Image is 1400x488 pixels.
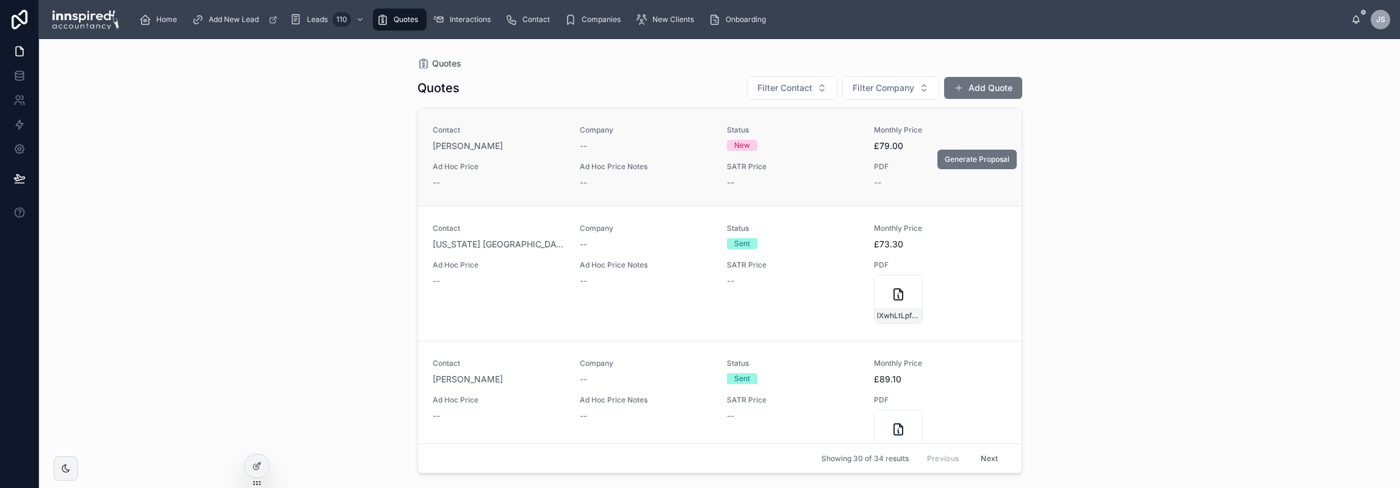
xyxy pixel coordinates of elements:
[418,206,1022,341] a: Contact[US_STATE] [GEOGRAPHIC_DATA]Company--StatusSentMonthly Price£73.30Ad Hoc Price--Ad Hoc Pri...
[433,410,440,422] span: --
[874,359,1006,368] span: Monthly Price
[209,15,259,24] span: Add New Lead
[580,224,712,233] span: Company
[734,140,750,151] div: New
[734,373,750,384] div: Sent
[417,79,460,97] h1: Quotes
[432,57,461,70] span: Quotes
[286,9,370,31] a: Leads110
[450,15,491,24] span: Interactions
[727,162,859,172] span: SATR Price
[727,359,859,368] span: Status
[582,15,621,24] span: Companies
[580,238,587,250] span: --
[874,224,1006,233] span: Monthly Price
[727,395,859,405] span: SATR Price
[944,77,1022,99] button: Add Quote
[433,125,565,135] span: Contact
[433,260,565,270] span: Ad Hoc Price
[853,82,914,94] span: Filter Company
[874,373,1006,385] span: £89.10
[580,410,587,422] span: --
[188,9,284,31] a: Add New Lead
[945,155,1009,164] span: Generate Proposal
[135,9,186,31] a: Home
[580,177,587,189] span: --
[972,449,1006,468] button: Next
[433,177,440,189] span: --
[727,410,734,422] span: --
[821,454,909,464] span: Showing 30 of 34 results
[429,9,499,31] a: Interactions
[433,140,503,152] a: [PERSON_NAME]
[580,260,712,270] span: Ad Hoc Price Notes
[49,10,120,29] img: App logo
[937,150,1017,169] button: Generate Proposal
[561,9,629,31] a: Companies
[726,15,766,24] span: Onboarding
[307,15,328,24] span: Leads
[433,275,440,287] span: --
[727,275,734,287] span: --
[874,395,1006,405] span: PDF
[874,162,1006,172] span: PDF
[842,76,939,100] button: Select Button
[433,162,565,172] span: Ad Hoc Price
[652,15,694,24] span: New Clients
[874,238,1006,250] span: £73.30
[580,359,712,368] span: Company
[874,125,1006,135] span: Monthly Price
[394,15,418,24] span: Quotes
[129,6,1351,33] div: scrollable content
[632,9,702,31] a: New Clients
[417,57,461,70] a: Quotes
[580,140,587,152] span: --
[1376,15,1385,24] span: JS
[418,108,1022,206] a: Contact[PERSON_NAME]Company--StatusNewMonthly Price£79.00Ad Hoc Price--Ad Hoc Price Notes--SATR P...
[433,224,565,233] span: Contact
[757,82,812,94] span: Filter Contact
[433,359,565,368] span: Contact
[433,238,565,250] a: [US_STATE] [GEOGRAPHIC_DATA]
[502,9,558,31] a: Contact
[747,76,837,100] button: Select Button
[433,373,503,385] a: [PERSON_NAME]
[373,9,427,31] a: Quotes
[727,177,734,189] span: --
[705,9,774,31] a: Onboarding
[727,224,859,233] span: Status
[580,125,712,135] span: Company
[333,12,351,27] div: 110
[580,395,712,405] span: Ad Hoc Price Notes
[418,341,1022,476] a: Contact[PERSON_NAME]Company--StatusSentMonthly Price£89.10Ad Hoc Price--Ad Hoc Price Notes--SATR ...
[874,177,881,189] span: --
[874,260,1006,270] span: PDF
[433,395,565,405] span: Ad Hoc Price
[874,140,1006,152] span: £79.00
[734,238,750,249] div: Sent
[580,275,587,287] span: --
[156,15,177,24] span: Home
[727,125,859,135] span: Status
[522,15,550,24] span: Contact
[580,373,587,385] span: --
[877,311,920,321] span: lXwhLtLpfXxS2XN2RXhnLpujilBE89my3Ay-3c-r1JY97CfMTN3E0Yifs3gmt3qOufp1dQB_rIY_9PeqV68toMMezL_Jblipa...
[580,162,712,172] span: Ad Hoc Price Notes
[727,260,859,270] span: SATR Price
